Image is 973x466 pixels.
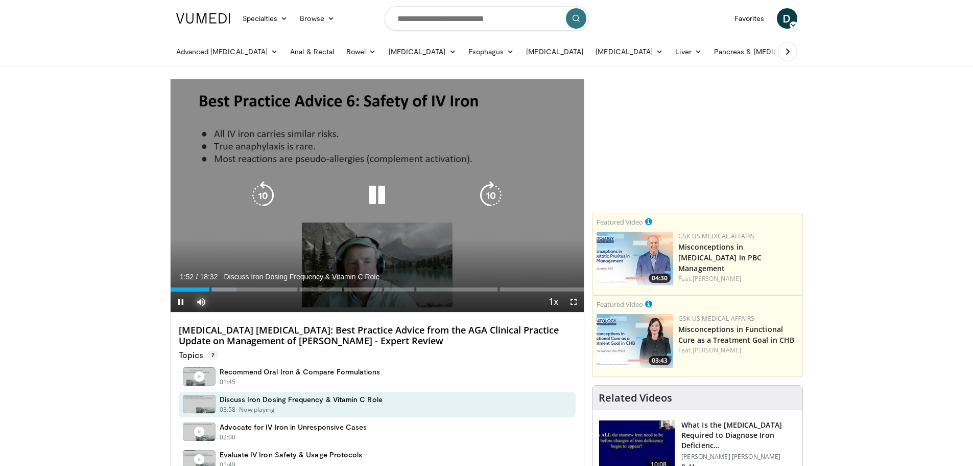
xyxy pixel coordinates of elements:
[681,420,796,451] h3: What Is the [MEDICAL_DATA] Required to Diagnose Iron Deficienc…
[678,274,798,283] div: Feat.
[220,367,381,376] h4: Recommend Oral Iron & Compare Formulations
[385,6,589,31] input: Search topics, interventions
[649,274,671,283] span: 04:30
[597,314,673,368] img: 946a363f-977e-482f-b70f-f1516cc744c3.jpg.150x105_q85_crop-smart_upscale.jpg
[196,273,198,281] span: /
[621,79,774,207] iframe: Advertisement
[179,350,219,360] p: Topics
[693,346,741,354] a: [PERSON_NAME]
[220,433,236,442] p: 02:00
[294,8,341,29] a: Browse
[649,356,671,365] span: 03:43
[597,232,673,285] a: 04:30
[383,41,462,62] a: [MEDICAL_DATA]
[179,325,576,347] h4: [MEDICAL_DATA] [MEDICAL_DATA]: Best Practice Advice from the AGA Clinical Practice Update on Mana...
[597,232,673,285] img: aa8aa058-1558-4842-8c0c-0d4d7a40e65d.jpg.150x105_q85_crop-smart_upscale.jpg
[220,395,383,404] h4: Discuss Iron Dosing Frequency & Vitamin C Role
[220,450,363,459] h4: Evaluate IV Iron Safety & Usage Protocols
[170,41,284,62] a: Advanced [MEDICAL_DATA]
[220,423,367,432] h4: Advocate for IV Iron in Unresponsive Cases
[693,274,741,283] a: [PERSON_NAME]
[597,300,643,309] small: Featured Video
[462,41,520,62] a: Esophagus
[236,8,294,29] a: Specialties
[678,232,754,240] a: GSK US Medical Affairs
[224,272,379,281] span: Discuss Iron Dosing Frequency & Vitamin C Role
[284,41,340,62] a: Anal & Rectal
[678,346,798,355] div: Feat.
[200,273,218,281] span: 18:32
[563,292,584,312] button: Fullscreen
[176,13,230,24] img: VuMedi Logo
[669,41,707,62] a: Liver
[520,41,589,62] a: [MEDICAL_DATA]
[340,41,382,62] a: Bowel
[599,392,672,404] h4: Related Videos
[678,324,794,345] a: Misconceptions in Functional Cure as a Treatment Goal in CHB
[171,287,584,292] div: Progress Bar
[180,273,194,281] span: 1:52
[220,405,236,414] p: 03:58
[171,79,584,313] video-js: Video Player
[543,292,563,312] button: Playback Rate
[597,314,673,368] a: 03:43
[220,378,236,387] p: 01:45
[589,41,669,62] a: [MEDICAL_DATA]
[678,242,762,273] a: Misconceptions in [MEDICAL_DATA] in PBC Management
[777,8,797,29] a: D
[678,314,754,323] a: GSK US Medical Affairs
[728,8,771,29] a: Favorites
[171,292,191,312] button: Pause
[708,41,827,62] a: Pancreas & [MEDICAL_DATA]
[207,350,219,360] span: 7
[597,217,643,227] small: Featured Video
[235,405,275,414] p: - Now playing
[681,453,796,461] p: [PERSON_NAME] [PERSON_NAME]
[191,292,211,312] button: Mute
